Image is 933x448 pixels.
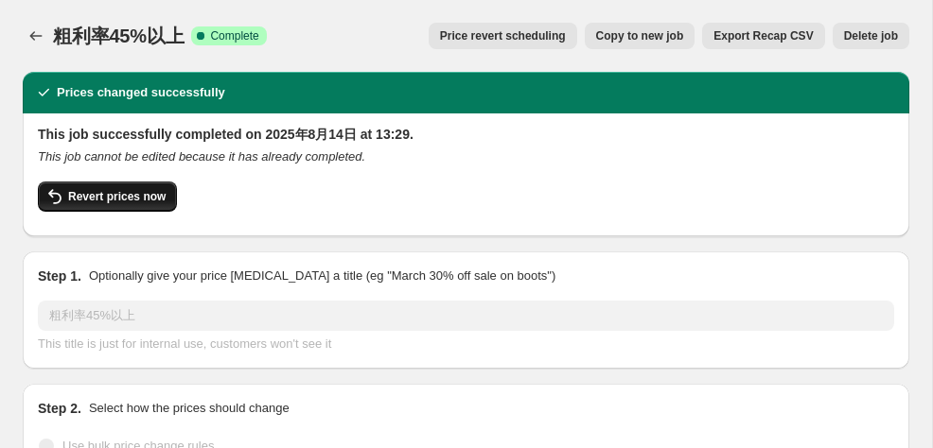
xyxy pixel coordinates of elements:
button: Copy to new job [585,23,695,49]
input: 30% off holiday sale [38,301,894,331]
h2: Step 2. [38,399,81,418]
h2: Step 1. [38,267,81,285]
button: Revert prices now [38,181,177,212]
span: 粗利率45%以上 [53,26,184,46]
span: Copy to new job [596,28,684,43]
p: Optionally give your price [MEDICAL_DATA] a title (eg "March 30% off sale on boots") [89,267,555,285]
h2: This job successfully completed on 2025年8月14日 at 13:29. [38,125,894,144]
span: Export Recap CSV [713,28,813,43]
p: Select how the prices should change [89,399,290,418]
button: Price change jobs [23,23,49,49]
span: Complete [210,28,258,43]
span: Delete job [844,28,898,43]
button: Export Recap CSV [702,23,824,49]
span: Price revert scheduling [440,28,566,43]
span: Revert prices now [68,189,166,204]
span: This title is just for internal use, customers won't see it [38,336,331,351]
h2: Prices changed successfully [57,83,225,102]
button: Price revert scheduling [429,23,577,49]
button: Delete job [833,23,909,49]
i: This job cannot be edited because it has already completed. [38,149,365,164]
